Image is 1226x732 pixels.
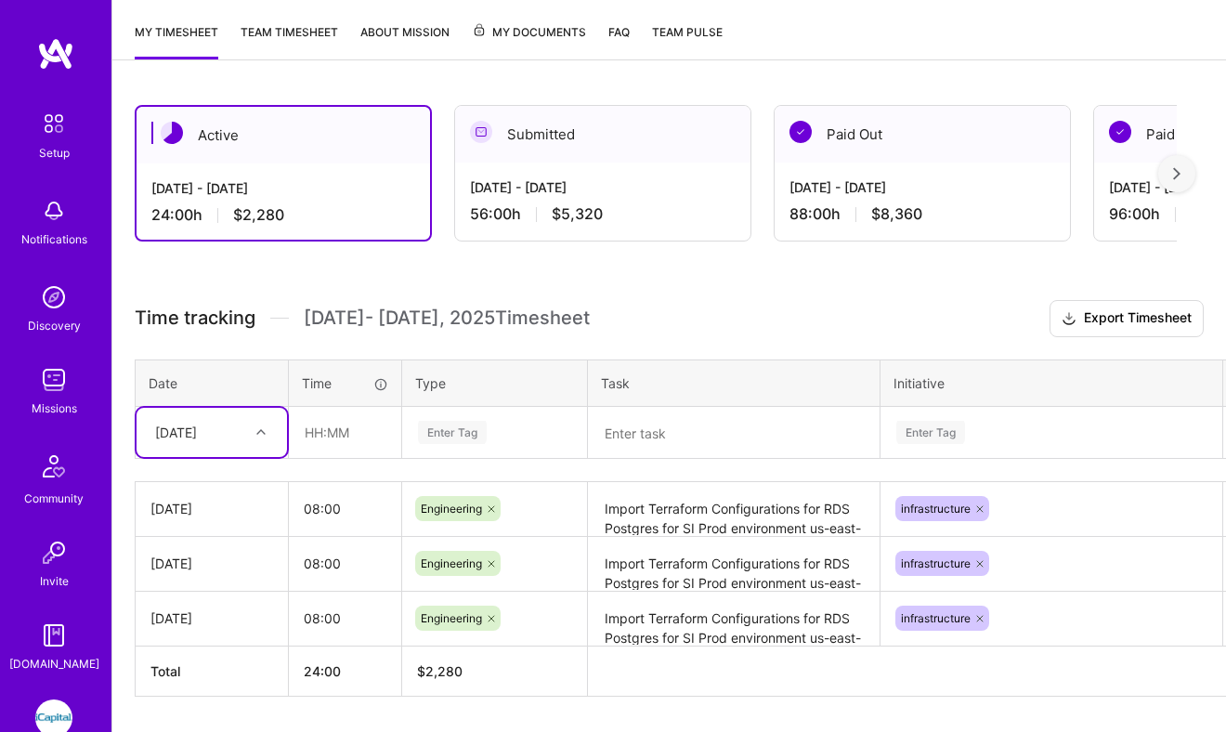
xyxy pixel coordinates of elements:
[901,556,971,570] span: infrastructure
[137,107,430,163] div: Active
[150,499,273,518] div: [DATE]
[1062,309,1076,329] i: icon Download
[590,484,878,535] textarea: Import Terraform Configurations for RDS Postgres for SI Prod environment us-east-1
[590,539,878,590] textarea: Import Terraform Configurations for RDS Postgres for SI Prod environment us-east-1
[35,279,72,316] img: discovery
[472,22,586,43] span: My Documents
[135,307,255,330] span: Time tracking
[789,121,812,143] img: Paid Out
[233,205,284,225] span: $2,280
[40,571,69,591] div: Invite
[34,104,73,143] img: setup
[1173,167,1180,180] img: right
[37,37,74,71] img: logo
[775,106,1070,163] div: Paid Out
[789,204,1055,224] div: 88:00 h
[28,316,81,335] div: Discovery
[136,359,289,406] th: Date
[290,408,400,457] input: HH:MM
[590,594,878,645] textarea: Import Terraform Configurations for RDS Postgres for SI Prod environment us-east-1
[652,22,723,59] a: Team Pulse
[588,359,880,406] th: Task
[1050,300,1204,337] button: Export Timesheet
[1109,121,1131,143] img: Paid Out
[150,554,273,573] div: [DATE]
[470,121,492,143] img: Submitted
[161,122,183,144] img: Active
[151,205,415,225] div: 24:00 h
[552,204,603,224] span: $5,320
[289,594,401,643] input: HH:MM
[32,444,76,489] img: Community
[901,502,971,516] span: infrastructure
[155,423,197,442] div: [DATE]
[418,418,487,447] div: Enter Tag
[24,489,84,508] div: Community
[9,654,99,673] div: [DOMAIN_NAME]
[470,204,736,224] div: 56:00 h
[302,373,388,393] div: Time
[421,556,482,570] span: Engineering
[289,484,401,533] input: HH:MM
[893,373,1209,393] div: Initiative
[421,611,482,625] span: Engineering
[455,106,750,163] div: Submitted
[652,25,723,39] span: Team Pulse
[789,177,1055,197] div: [DATE] - [DATE]
[136,646,289,696] th: Total
[896,418,965,447] div: Enter Tag
[135,22,218,59] a: My timesheet
[39,143,70,163] div: Setup
[304,307,590,330] span: [DATE] - [DATE] , 2025 Timesheet
[417,663,463,679] span: $ 2,280
[421,502,482,516] span: Engineering
[289,539,401,588] input: HH:MM
[470,177,736,197] div: [DATE] - [DATE]
[472,22,586,59] a: My Documents
[901,611,971,625] span: infrastructure
[871,204,922,224] span: $8,360
[241,22,338,59] a: Team timesheet
[32,399,77,418] div: Missions
[402,359,588,406] th: Type
[21,229,87,249] div: Notifications
[256,427,266,437] i: icon Chevron
[35,534,72,571] img: Invite
[289,646,402,696] th: 24:00
[608,22,630,59] a: FAQ
[360,22,450,59] a: About Mission
[35,361,72,399] img: teamwork
[35,617,72,654] img: guide book
[35,192,72,229] img: bell
[150,608,273,628] div: [DATE]
[151,178,415,198] div: [DATE] - [DATE]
